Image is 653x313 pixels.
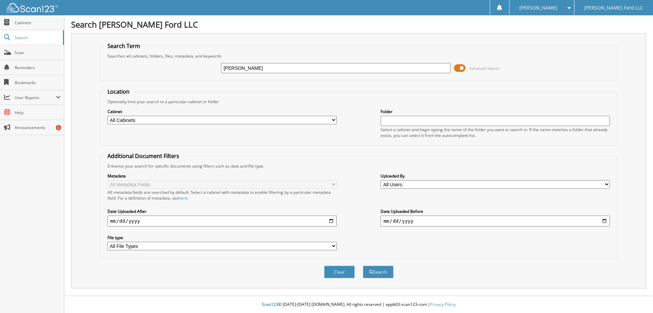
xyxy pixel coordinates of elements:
span: User Reports [15,95,56,100]
span: [PERSON_NAME] Ford LLC [584,6,643,10]
label: Cabinet [107,109,337,114]
span: Search [15,35,60,41]
legend: Location [104,88,133,95]
input: start [107,216,337,226]
input: end [381,216,610,226]
span: Reminders [15,65,61,71]
span: Bookmarks [15,80,61,85]
button: Search [363,266,394,278]
div: Select a cabinet and begin typing the name of the folder you want to search in. If the name match... [381,127,610,138]
div: 6 [56,125,61,130]
legend: Additional Document Filters [104,152,183,160]
span: [PERSON_NAME] [519,6,557,10]
div: All metadata fields are searched by default. Select a cabinet with metadata to enable filtering b... [107,189,337,201]
a: here [179,195,188,201]
label: File type [107,235,337,240]
div: Optionally limit your search to a particular cabinet or folder [104,99,614,105]
span: Advanced Search [469,66,500,71]
label: Metadata [107,173,337,179]
span: Scan123 [262,301,278,307]
label: Uploaded By [381,173,610,179]
span: Scan [15,50,61,56]
h1: Search [PERSON_NAME] Ford LLC [71,19,646,30]
div: © [DATE]-[DATE] [DOMAIN_NAME]. All rights reserved | appb03-scan123-com | [64,296,653,313]
label: Date Uploaded After [107,208,337,214]
legend: Search Term [104,42,144,50]
div: Enhance your search for specific documents using filters such as date and file type. [104,163,614,169]
label: Folder [381,109,610,114]
img: scan123-logo-white.svg [7,3,58,12]
a: Privacy Policy [430,301,456,307]
span: Announcements [15,125,61,130]
label: Date Uploaded Before [381,208,610,214]
span: Cabinets [15,20,61,26]
span: Help [15,110,61,115]
div: Searches all cabinets, folders, files, metadata, and keywords [104,53,614,59]
button: Clear [324,266,355,278]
